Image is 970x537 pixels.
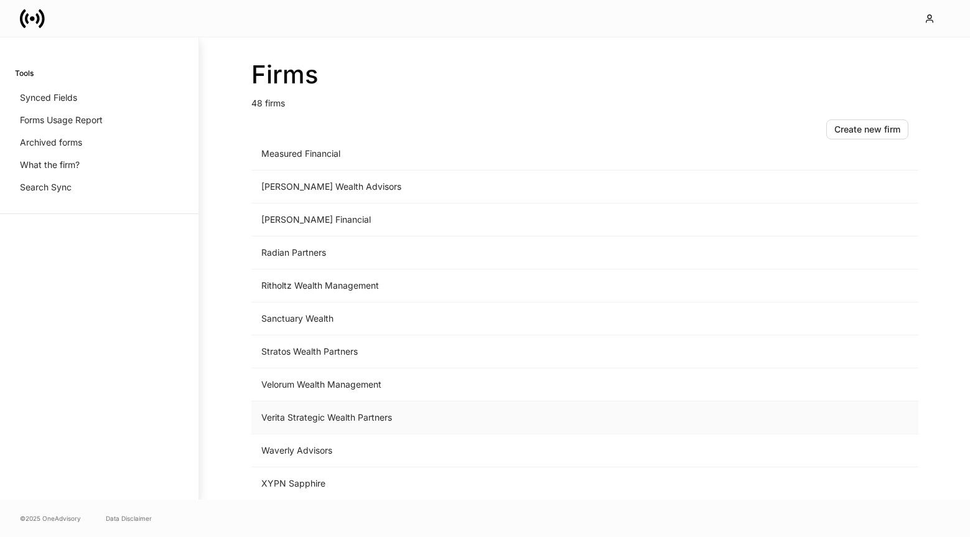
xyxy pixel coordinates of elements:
td: Radian Partners [251,236,712,269]
div: Create new firm [834,123,900,136]
td: Waverly Advisors [251,434,712,467]
td: Sanctuary Wealth [251,302,712,335]
td: Velorum Wealth Management [251,368,712,401]
h2: Firms [251,60,918,90]
td: Verita Strategic Wealth Partners [251,401,712,434]
td: Ritholtz Wealth Management [251,269,712,302]
h6: Tools [15,67,34,79]
a: Synced Fields [15,86,184,109]
p: 48 firms [251,90,918,110]
td: [PERSON_NAME] Financial [251,203,712,236]
a: Search Sync [15,176,184,198]
p: Forms Usage Report [20,114,103,126]
td: [PERSON_NAME] Wealth Advisors [251,170,712,203]
button: Create new firm [826,119,908,139]
p: Synced Fields [20,91,77,104]
span: © 2025 OneAdvisory [20,513,81,523]
td: Stratos Wealth Partners [251,335,712,368]
p: What the firm? [20,159,80,171]
td: Measured Financial [251,138,712,170]
a: Data Disclaimer [106,513,152,523]
a: What the firm? [15,154,184,176]
a: Forms Usage Report [15,109,184,131]
p: Search Sync [20,181,72,194]
p: Archived forms [20,136,82,149]
td: XYPN Sapphire [251,467,712,500]
a: Archived forms [15,131,184,154]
